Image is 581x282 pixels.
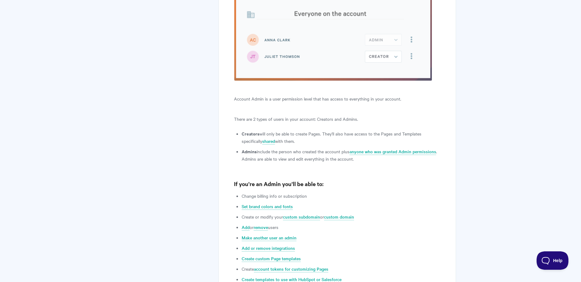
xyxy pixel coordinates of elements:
[324,214,354,220] a: custom domain
[254,224,268,231] a: remove
[242,130,259,137] strong: Creators
[242,265,440,272] li: Create
[234,115,440,123] p: There are 2 types of users in your account: Creators and Admins.
[537,251,569,270] iframe: Toggle Customer Support
[242,255,301,262] a: Create custom Page templates
[234,95,440,102] p: Account Admin is a user permission level that has access to everything in your account.
[234,180,440,188] h3: If you're an Admin you'll be able to:
[242,148,440,162] li: include the person who created the account plus . Admins are able to view and edit everything in ...
[242,148,257,154] strong: Admins
[242,245,295,252] a: Add or remove integrations
[242,203,293,210] a: Set brand colors and fonts
[283,214,320,220] a: custom subdomain
[349,148,436,155] a: anyone who was granted Admin permissions
[262,138,275,145] a: shared
[242,192,440,200] li: Change billing info or subscription
[242,224,250,231] a: Add
[242,234,296,241] a: Make another user an admin
[242,213,440,220] li: Create or modify your or
[242,130,440,145] li: will only be able to create Pages. They'll also have access to the Pages and Templates specifical...
[254,266,328,272] a: account tokens for customizing Pages
[242,223,440,231] li: or users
